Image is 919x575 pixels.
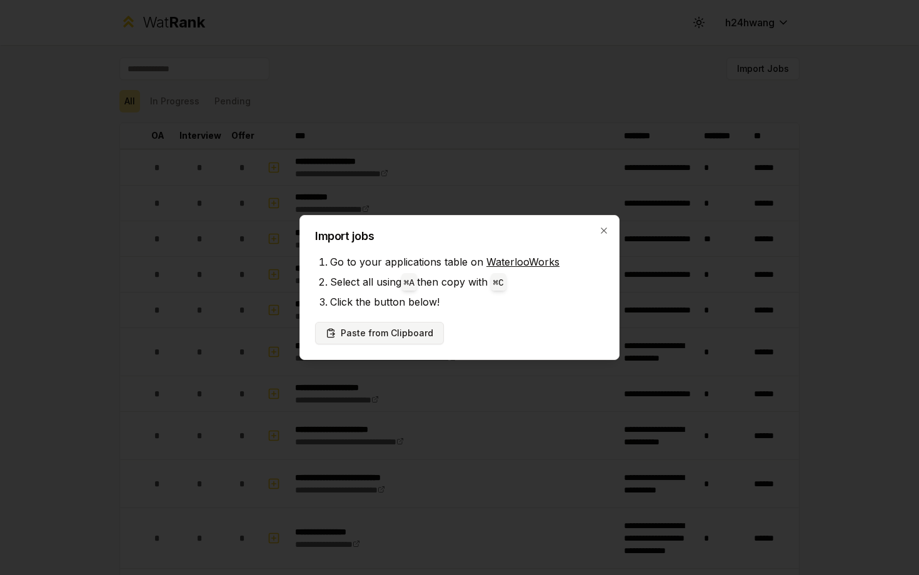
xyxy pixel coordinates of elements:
li: Select all using then copy with [330,272,604,292]
code: ⌘ C [493,278,504,288]
code: ⌘ A [404,278,414,288]
h2: Import jobs [315,231,604,242]
li: Click the button below! [330,292,604,312]
li: Go to your applications table on [330,252,604,272]
a: WaterlooWorks [486,256,560,268]
button: Paste from Clipboard [315,322,444,344]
